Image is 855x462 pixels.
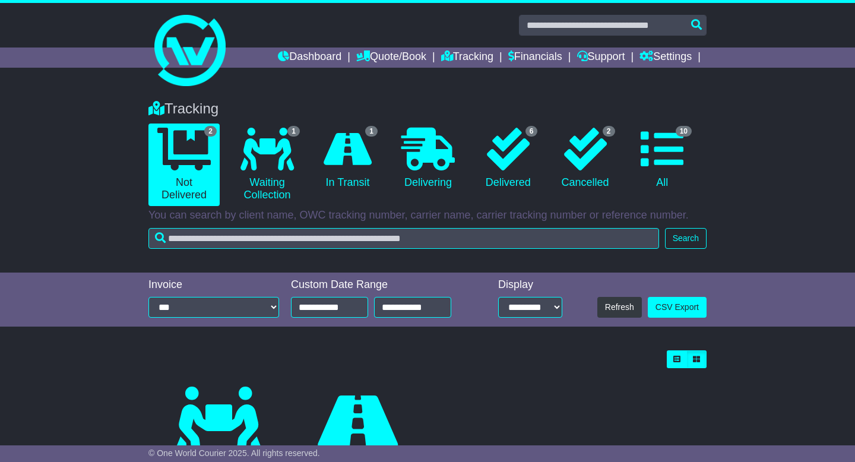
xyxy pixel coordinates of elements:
p: You can search by client name, OWC tracking number, carrier name, carrier tracking number or refe... [148,209,707,222]
a: 2 Cancelled [552,124,617,194]
button: Refresh [597,297,642,318]
a: Support [577,48,625,68]
a: Delivering [392,124,464,194]
div: Custom Date Range [291,279,469,292]
a: Financials [508,48,562,68]
a: 1 Waiting Collection [232,124,303,206]
a: Quote/Book [356,48,426,68]
button: Search [665,228,707,249]
a: 2 Not Delivered [148,124,220,206]
span: 10 [676,126,692,137]
span: © One World Courier 2025. All rights reserved. [148,448,320,458]
div: Display [498,279,562,292]
a: Dashboard [278,48,341,68]
a: 1 In Transit [315,124,381,194]
span: 2 [603,126,615,137]
span: 1 [287,126,300,137]
a: Settings [639,48,692,68]
a: Tracking [441,48,493,68]
span: 2 [204,126,217,137]
a: 10 All [630,124,695,194]
a: CSV Export [648,297,707,318]
div: Invoice [148,279,279,292]
span: 6 [525,126,538,137]
a: 6 Delivered [476,124,540,194]
div: Tracking [142,100,712,118]
span: 1 [365,126,378,137]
